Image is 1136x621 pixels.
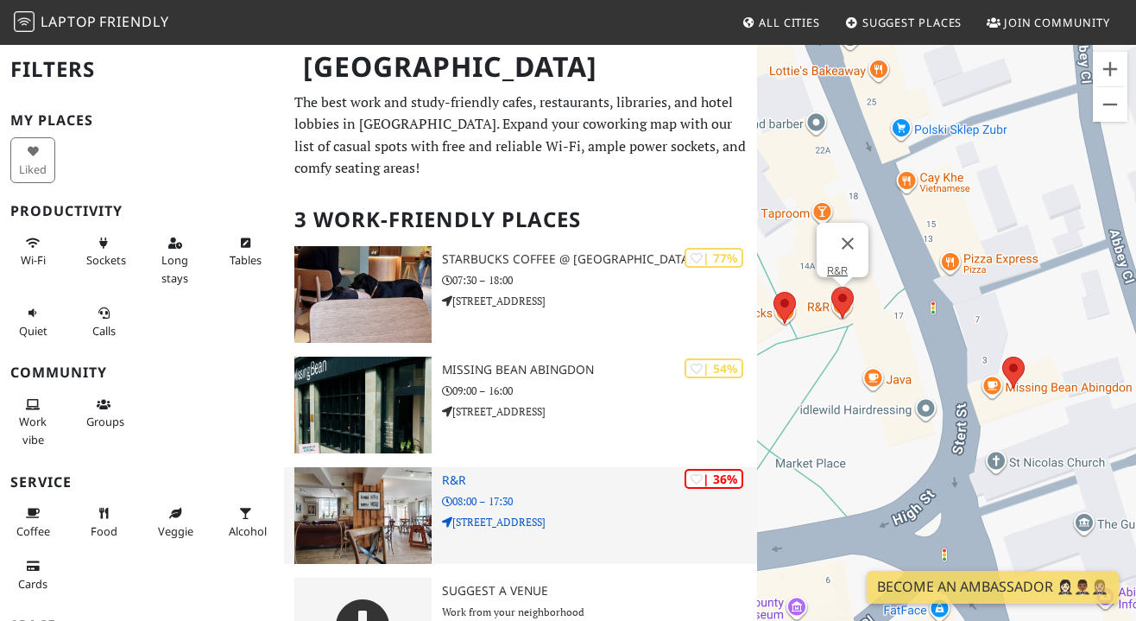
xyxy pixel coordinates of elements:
[294,357,432,453] img: Missing Bean Abingdon
[1093,52,1127,86] button: Zoom in
[442,604,758,620] p: Work from your neighborhood
[153,229,198,292] button: Long stays
[442,493,758,510] p: 08:00 – 17:30
[442,584,758,599] h3: Suggest a Venue
[10,43,274,96] h2: Filters
[158,523,193,539] span: Veggie
[86,252,126,268] span: Power sockets
[21,252,46,268] span: Stable Wi-Fi
[827,223,868,264] button: Close
[10,390,55,453] button: Work vibe
[10,203,274,219] h3: Productivity
[442,272,758,288] p: 07:30 – 18:00
[99,12,168,31] span: Friendly
[161,252,188,285] span: Long stays
[19,414,47,447] span: People working
[10,364,274,381] h3: Community
[81,299,126,345] button: Calls
[294,92,747,180] p: The best work and study-friendly cafes, restaurants, libraries, and hotel lobbies in [GEOGRAPHIC_...
[229,523,267,539] span: Alcohol
[442,514,758,530] p: [STREET_ADDRESS]
[442,363,758,377] h3: Missing Bean Abingdon
[10,474,274,491] h3: Service
[10,299,55,345] button: Quiet
[294,193,747,246] h2: 3 Work-Friendly Places
[442,403,758,420] p: [STREET_ADDRESS]
[81,499,126,545] button: Food
[92,323,116,339] span: Video/audio calls
[10,552,55,598] button: Cards
[14,11,35,32] img: LaptopFriendly
[685,358,743,378] div: | 54%
[81,229,126,275] button: Sockets
[41,12,97,31] span: Laptop
[442,252,758,267] h3: Starbucks Coffee @ [GEOGRAPHIC_DATA]
[284,246,757,343] a: Starbucks Coffee @ Market Place | 77% Starbucks Coffee @ [GEOGRAPHIC_DATA] 07:30 – 18:00 [STREET_...
[10,229,55,275] button: Wi-Fi
[838,7,969,38] a: Suggest Places
[10,499,55,545] button: Coffee
[10,112,274,129] h3: My Places
[224,499,268,545] button: Alcohol
[294,246,432,343] img: Starbucks Coffee @ Market Place
[16,523,50,539] span: Coffee
[442,383,758,399] p: 09:00 – 16:00
[685,248,743,268] div: | 77%
[91,523,117,539] span: Food
[284,357,757,453] a: Missing Bean Abingdon | 54% Missing Bean Abingdon 09:00 – 16:00 [STREET_ADDRESS]
[827,264,848,277] a: R&R
[1093,87,1127,122] button: Zoom out
[1004,15,1110,30] span: Join Community
[294,467,432,564] img: R&R
[685,469,743,489] div: | 36%
[230,252,262,268] span: Work-friendly tables
[759,15,820,30] span: All Cities
[19,323,47,339] span: Quiet
[284,467,757,564] a: R&R | 36% R&R 08:00 – 17:30 [STREET_ADDRESS]
[442,473,758,488] h3: R&R
[289,43,754,91] h1: [GEOGRAPHIC_DATA]
[735,7,827,38] a: All Cities
[18,576,47,592] span: Credit cards
[86,414,124,429] span: Group tables
[14,8,169,38] a: LaptopFriendly LaptopFriendly
[153,499,198,545] button: Veggie
[224,229,268,275] button: Tables
[442,293,758,309] p: [STREET_ADDRESS]
[980,7,1117,38] a: Join Community
[862,15,962,30] span: Suggest Places
[81,390,126,436] button: Groups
